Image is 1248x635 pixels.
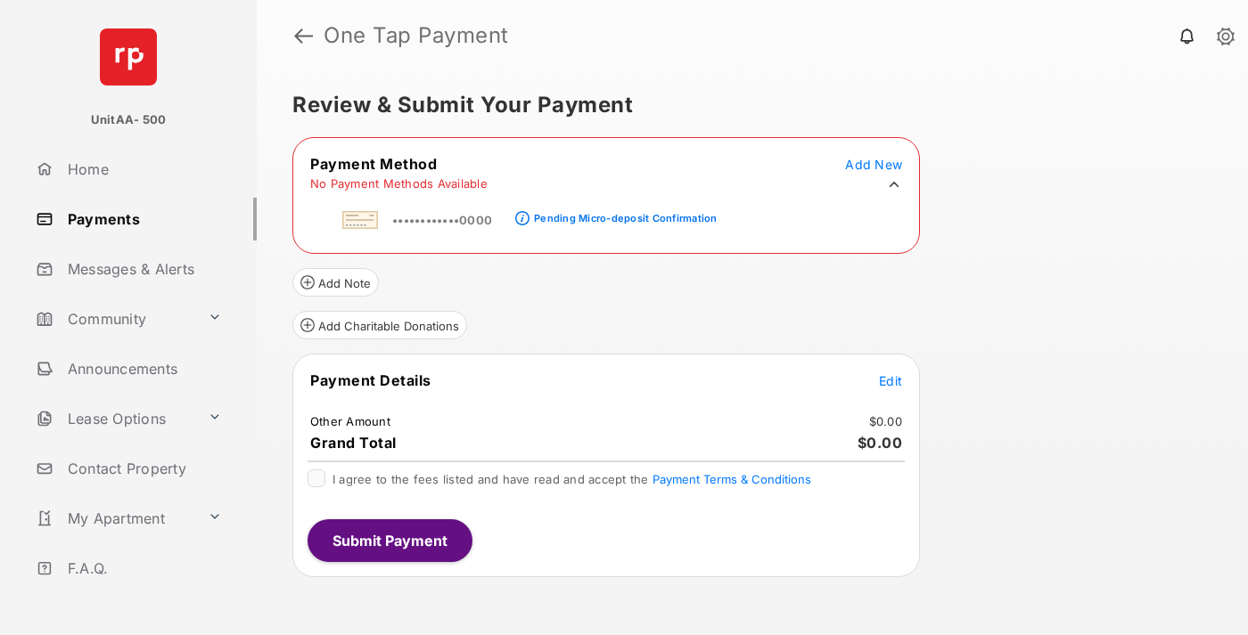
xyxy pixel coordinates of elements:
strong: One Tap Payment [324,25,509,46]
a: Home [29,148,257,191]
td: Other Amount [309,413,391,429]
p: UnitAA- 500 [91,111,167,129]
td: $0.00 [868,413,903,429]
h5: Review & Submit Your Payment [292,94,1198,116]
button: Add Note [292,268,379,297]
button: Edit [879,371,902,389]
span: $0.00 [858,434,903,452]
div: Pending Micro-deposit Confirmation [534,212,717,224]
button: Submit Payment [308,519,472,562]
span: ••••••••••••0000 [392,213,492,227]
td: No Payment Methods Available [309,175,489,191]
a: Messages & Alerts [29,248,257,290]
button: I agree to the fees listed and have read and accept the [653,472,811,486]
span: Add New [845,157,902,172]
a: Contact Property [29,447,257,490]
span: Grand Total [310,434,397,452]
span: Edit [879,373,902,388]
a: F.A.Q. [29,547,257,590]
button: Add New [845,155,902,173]
span: Payment Details [310,371,431,389]
a: Payments [29,198,257,240]
a: Pending Micro-deposit Confirmation [530,198,717,228]
a: Announcements [29,347,257,390]
a: My Apartment [29,497,201,540]
img: svg+xml;base64,PHN2ZyB4bWxucz0iaHR0cDovL3d3dy53My5vcmcvMjAwMC9zdmciIHdpZHRoPSI2NCIgaGVpZ2h0PSI2NC... [100,28,157,85]
button: Add Charitable Donations [292,311,467,339]
a: Community [29,297,201,340]
span: I agree to the fees listed and have read and accept the [333,472,811,486]
a: Lease Options [29,397,201,440]
span: Payment Method [310,155,437,173]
